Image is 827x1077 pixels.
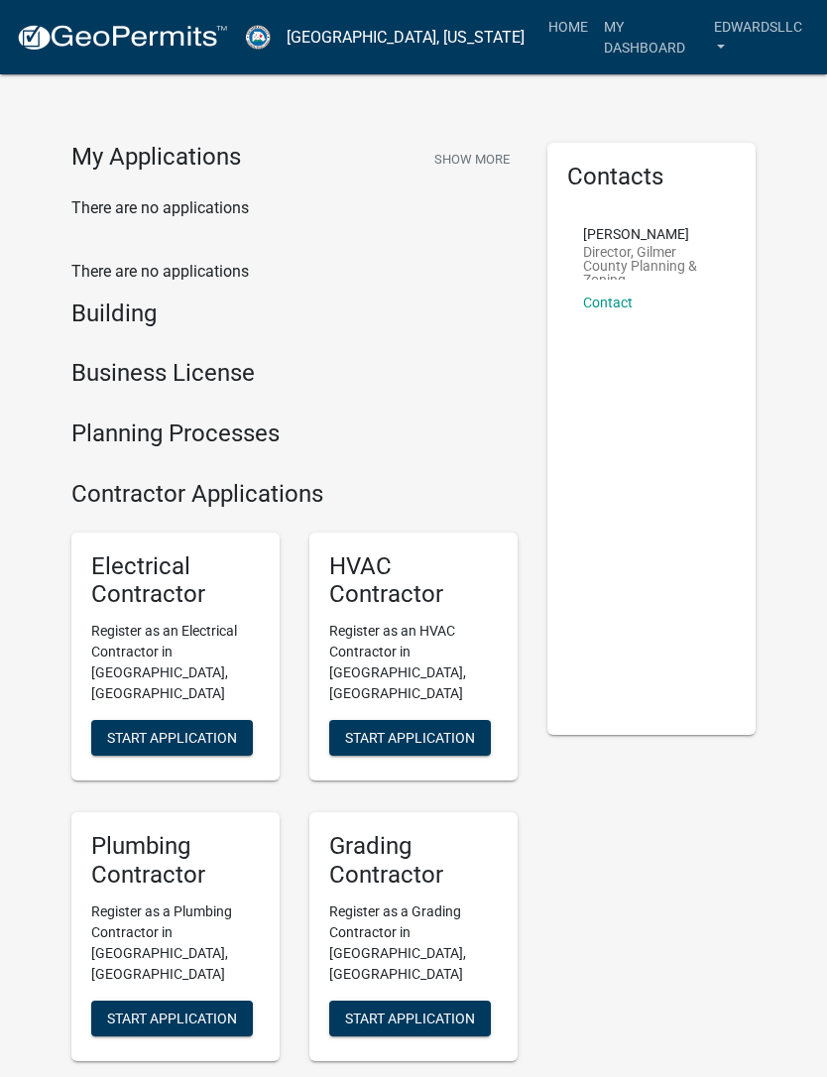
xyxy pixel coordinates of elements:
a: [GEOGRAPHIC_DATA], [US_STATE] [287,21,525,55]
h5: Grading Contractor [329,832,498,890]
p: [PERSON_NAME] [583,227,720,241]
h4: My Applications [71,143,241,173]
p: Register as an HVAC Contractor in [GEOGRAPHIC_DATA], [GEOGRAPHIC_DATA] [329,621,498,704]
button: Start Application [91,720,253,756]
h5: Plumbing Contractor [91,832,260,890]
h4: Business License [71,359,518,388]
span: Start Application [107,1010,237,1025]
a: Home [540,8,596,46]
a: EDWARDSLLC [706,8,811,66]
p: Director, Gilmer County Planning & Zoning [583,245,720,280]
a: Contact [583,295,633,310]
p: There are no applications [71,196,518,220]
h5: Electrical Contractor [91,552,260,610]
p: Register as a Plumbing Contractor in [GEOGRAPHIC_DATA], [GEOGRAPHIC_DATA] [91,901,260,985]
button: Show More [426,143,518,176]
img: Gilmer County, Georgia [244,25,271,50]
button: Start Application [91,1001,253,1036]
span: Start Application [107,730,237,746]
h4: Contractor Applications [71,480,518,509]
h5: HVAC Contractor [329,552,498,610]
h5: Contacts [567,163,736,191]
h4: Building [71,299,518,328]
p: There are no applications [71,260,518,284]
button: Start Application [329,720,491,756]
span: Start Application [345,1010,475,1025]
button: Start Application [329,1001,491,1036]
span: Start Application [345,730,475,746]
h4: Planning Processes [71,419,518,448]
p: Register as an Electrical Contractor in [GEOGRAPHIC_DATA], [GEOGRAPHIC_DATA] [91,621,260,704]
a: My Dashboard [596,8,705,66]
p: Register as a Grading Contractor in [GEOGRAPHIC_DATA], [GEOGRAPHIC_DATA] [329,901,498,985]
